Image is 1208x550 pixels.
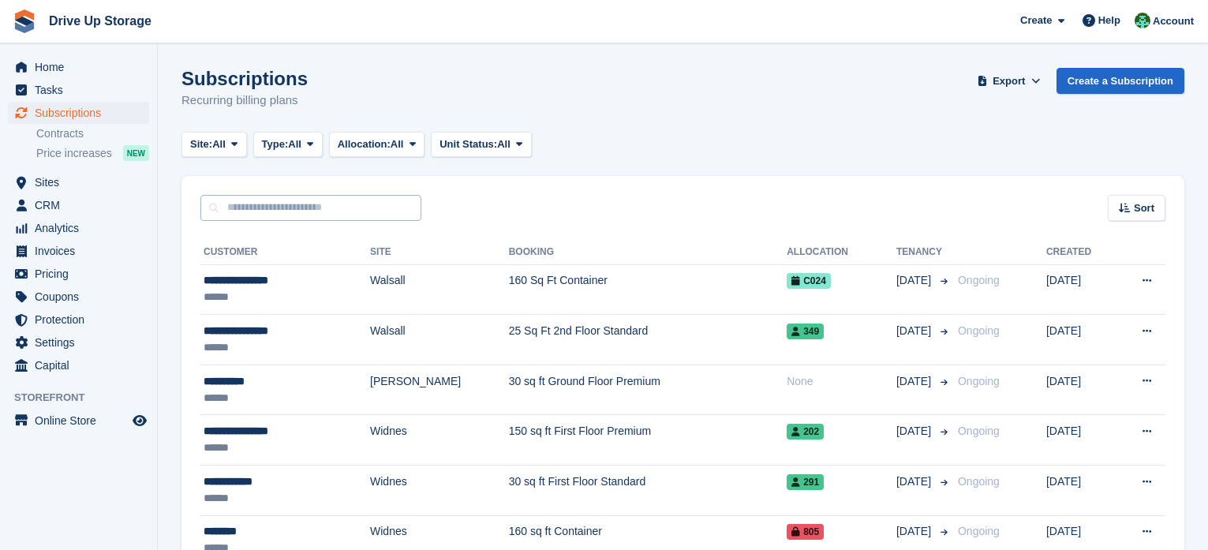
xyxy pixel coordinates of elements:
span: [DATE] [896,423,934,440]
th: Allocation [787,240,896,265]
span: Home [35,56,129,78]
span: Analytics [35,217,129,239]
span: All [288,137,301,152]
a: menu [8,354,149,376]
td: Walsall [370,315,509,365]
td: [DATE] [1046,315,1115,365]
a: Contracts [36,126,149,141]
a: menu [8,171,149,193]
span: CRM [35,194,129,216]
span: Ongoing [958,525,1000,537]
span: Storefront [14,390,157,406]
span: Site: [190,137,212,152]
a: menu [8,102,149,124]
span: Create [1020,13,1052,28]
span: Coupons [35,286,129,308]
button: Unit Status: All [431,132,531,158]
span: Capital [35,354,129,376]
p: Recurring billing plans [181,92,308,110]
span: Sites [35,171,129,193]
td: [DATE] [1046,264,1115,315]
span: All [391,137,404,152]
td: [PERSON_NAME] [370,365,509,415]
a: menu [8,286,149,308]
td: 160 Sq Ft Container [509,264,787,315]
a: menu [8,410,149,432]
span: Unit Status: [439,137,497,152]
span: Ongoing [958,324,1000,337]
td: [DATE] [1046,415,1115,466]
span: [DATE] [896,373,934,390]
span: Ongoing [958,274,1000,286]
img: stora-icon-8386f47178a22dfd0bd8f6a31ec36ba5ce8667c1dd55bd0f319d3a0aa187defe.svg [13,9,36,33]
span: 805 [787,524,824,540]
span: 291 [787,474,824,490]
button: Allocation: All [329,132,425,158]
a: Create a Subscription [1057,68,1184,94]
a: menu [8,240,149,262]
span: Account [1153,13,1194,29]
td: Widnes [370,415,509,466]
div: None [787,373,896,390]
a: menu [8,309,149,331]
th: Site [370,240,509,265]
span: All [497,137,511,152]
span: [DATE] [896,523,934,540]
th: Customer [200,240,370,265]
td: 30 sq ft Ground Floor Premium [509,365,787,415]
a: menu [8,56,149,78]
span: Settings [35,331,129,354]
span: Export [993,73,1025,89]
a: Preview store [130,411,149,430]
span: C024 [787,273,831,289]
td: Widnes [370,466,509,516]
a: Price increases NEW [36,144,149,162]
div: NEW [123,145,149,161]
img: Camille [1135,13,1150,28]
a: menu [8,331,149,354]
a: menu [8,79,149,101]
a: menu [8,217,149,239]
td: 30 sq ft First Floor Standard [509,466,787,516]
button: Export [974,68,1044,94]
span: Ongoing [958,475,1000,488]
button: Site: All [181,132,247,158]
td: [DATE] [1046,365,1115,415]
span: 202 [787,424,824,440]
span: Ongoing [958,425,1000,437]
span: Price increases [36,146,112,161]
span: Protection [35,309,129,331]
span: Ongoing [958,375,1000,387]
span: [DATE] [896,323,934,339]
span: [DATE] [896,473,934,490]
span: 349 [787,324,824,339]
th: Tenancy [896,240,952,265]
span: Sort [1134,200,1154,216]
a: menu [8,194,149,216]
th: Booking [509,240,787,265]
span: Allocation: [338,137,391,152]
span: All [212,137,226,152]
span: Invoices [35,240,129,262]
td: Walsall [370,264,509,315]
span: Help [1098,13,1120,28]
span: [DATE] [896,272,934,289]
a: Drive Up Storage [43,8,158,34]
span: Subscriptions [35,102,129,124]
span: Pricing [35,263,129,285]
h1: Subscriptions [181,68,308,89]
td: 150 sq ft First Floor Premium [509,415,787,466]
th: Created [1046,240,1115,265]
span: Online Store [35,410,129,432]
span: Type: [262,137,289,152]
span: Tasks [35,79,129,101]
td: 25 Sq Ft 2nd Floor Standard [509,315,787,365]
td: [DATE] [1046,466,1115,516]
a: menu [8,263,149,285]
button: Type: All [253,132,323,158]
